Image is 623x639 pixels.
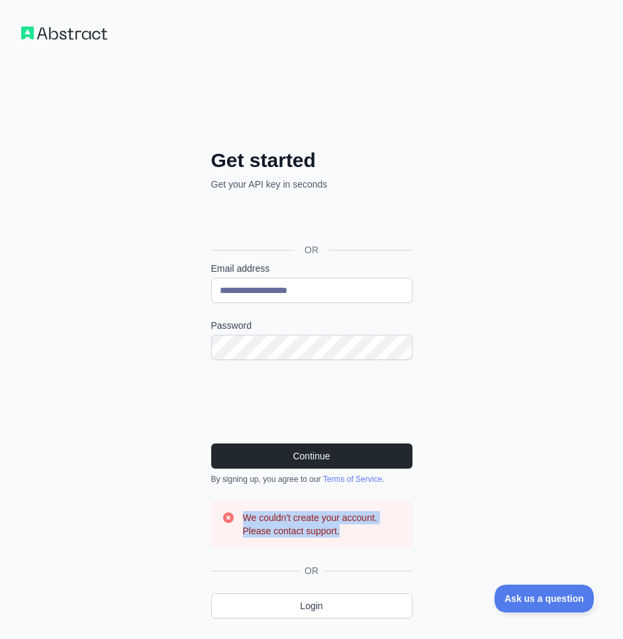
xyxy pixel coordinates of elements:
[323,475,382,484] a: Terms of Service
[299,564,324,577] span: OR
[211,178,412,191] p: Get your API key in seconds
[211,474,412,485] div: By signing up, you agree to our .
[205,205,416,235] iframe: Sign in with Google Button
[495,585,597,612] iframe: Toggle Customer Support
[211,593,412,618] a: Login
[211,262,412,275] label: Email address
[211,205,410,235] div: Sign in with Google. Opens in new tab
[211,443,412,469] button: Continue
[243,511,402,538] h3: We couldn't create your account. Please contact support.
[21,27,107,40] img: Workflow
[211,148,412,172] h2: Get started
[211,319,412,332] label: Password
[294,243,329,257] span: OR
[211,376,412,428] iframe: reCAPTCHA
